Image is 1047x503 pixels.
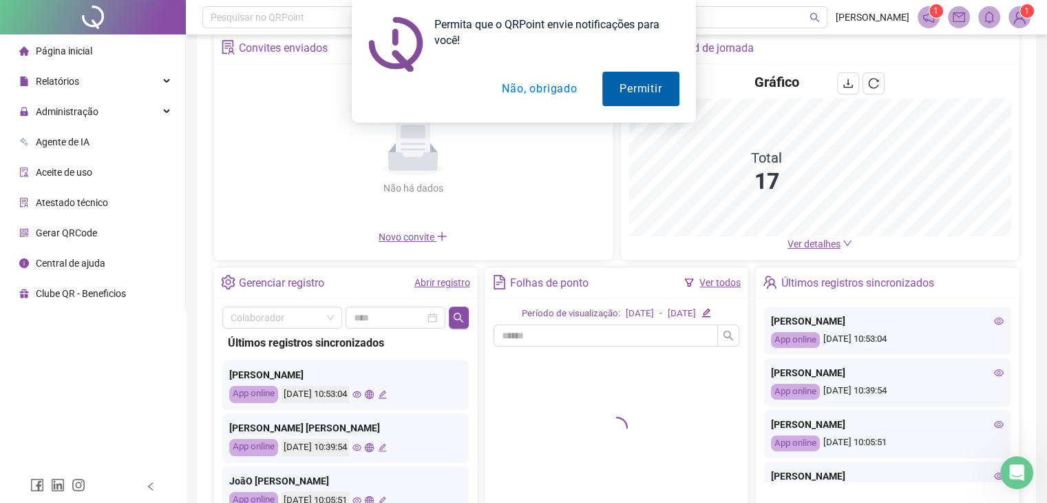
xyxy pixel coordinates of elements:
span: instagram [72,478,85,492]
span: filter [684,278,694,287]
div: [PERSON_NAME] [771,417,1004,432]
button: Permitir [602,72,679,106]
span: down [843,238,852,248]
div: [DATE] [626,307,654,321]
div: App online [229,439,278,456]
span: Agente de IA [36,136,89,147]
span: edit [701,308,710,317]
div: Período de visualização: [522,307,620,321]
span: eye [994,420,1004,429]
span: Central de ajuda [36,258,105,269]
div: [DATE] 10:53:04 [282,386,349,403]
span: info-circle [19,258,29,268]
span: eye [352,390,361,399]
div: Permita que o QRPoint envie notificações para você! [423,17,679,48]
div: JoãO [PERSON_NAME] [229,473,462,489]
span: edit [378,443,387,452]
span: Clube QR - Beneficios [36,288,126,299]
div: [DATE] [668,307,696,321]
span: Novo convite [379,232,447,243]
span: global [365,443,374,452]
span: Gerar QRCode [36,227,97,238]
span: eye [994,471,1004,481]
span: Ver detalhes [787,238,840,249]
div: Últimos registros sincronizados [228,334,463,351]
span: edit [378,390,387,399]
span: linkedin [51,478,65,492]
div: [DATE] 10:53:04 [771,332,1004,348]
div: App online [771,332,820,348]
button: Não, obrigado [485,72,594,106]
a: Abrir registro [414,277,470,288]
span: global [365,390,374,399]
span: gift [19,289,29,298]
div: [DATE] 10:39:54 [771,384,1004,400]
div: App online [771,435,820,451]
iframe: Intercom live chat [1000,456,1033,489]
span: facebook [30,478,44,492]
span: Aceite de uso [36,167,92,178]
div: [PERSON_NAME] [771,365,1004,380]
span: eye [994,316,1004,326]
span: left [146,482,156,491]
span: solution [19,198,29,207]
div: [PERSON_NAME] [PERSON_NAME] [229,420,462,435]
div: Folhas de ponto [510,271,589,295]
span: audit [19,167,29,177]
div: [PERSON_NAME] [229,367,462,382]
div: Gerenciar registro [239,271,324,295]
div: App online [229,386,278,403]
div: [DATE] 10:39:54 [282,439,349,456]
span: plus [436,231,447,242]
div: [PERSON_NAME] [771,469,1004,484]
div: [DATE] 10:05:51 [771,435,1004,451]
a: Ver todos [699,277,741,288]
span: setting [221,275,235,289]
div: Não há dados [350,181,476,196]
span: eye [994,368,1004,378]
div: App online [771,384,820,400]
div: Últimos registros sincronizados [781,271,934,295]
span: file-text [492,275,507,289]
a: Ver detalhes down [787,238,852,249]
img: notification icon [368,17,423,72]
span: search [453,312,464,323]
span: Atestado técnico [36,197,108,208]
span: eye [352,443,361,452]
div: [PERSON_NAME] [771,314,1004,329]
div: - [659,307,662,321]
span: qrcode [19,228,29,238]
span: loading [604,415,630,441]
span: search [723,330,734,341]
span: team [763,275,777,289]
